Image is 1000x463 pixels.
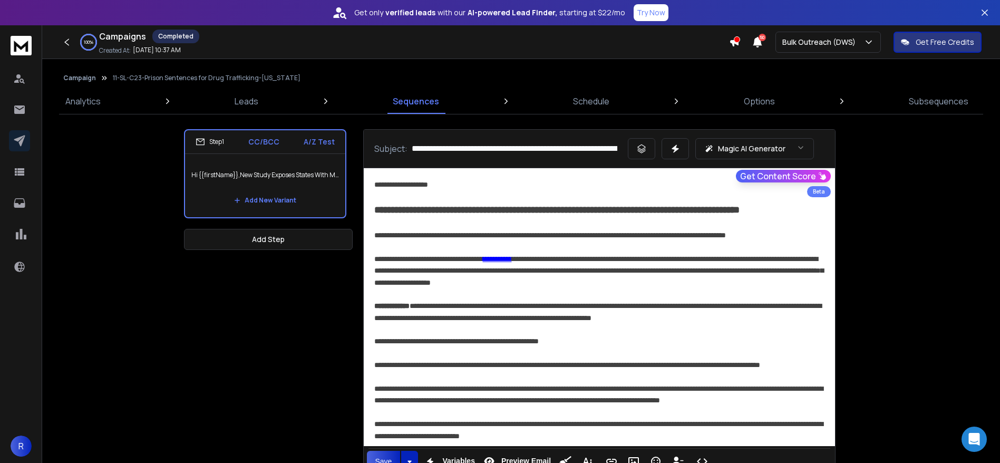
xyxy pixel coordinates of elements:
p: Created At: [99,46,131,55]
strong: AI-powered Lead Finder, [468,7,557,18]
button: Magic AI Generator [695,138,814,159]
img: logo [11,36,32,55]
a: Schedule [567,89,616,114]
button: R [11,436,32,457]
p: Get only with our starting at $22/mo [354,7,625,18]
p: Options [744,95,775,108]
p: Bulk Outreach (DWS) [782,37,860,47]
p: Sequences [393,95,439,108]
button: Try Now [634,4,668,21]
p: Analytics [65,95,101,108]
li: Step1CC/BCCA/Z TestHi {{firstName}},New Study Exposes States With Most Brutal Drug Trafficking Pe... [184,129,346,218]
span: 50 [759,34,766,41]
p: Subsequences [909,95,968,108]
p: A/Z Test [304,137,335,147]
div: Open Intercom Messenger [962,427,987,452]
a: Subsequences [902,89,975,114]
a: Analytics [59,89,107,114]
button: Get Content Score [736,170,831,182]
a: Sequences [386,89,445,114]
p: Try Now [637,7,665,18]
p: 11-SL-C23-Prison Sentences for Drug Trafficking-[US_STATE] [113,74,300,82]
p: CC/BCC [248,137,279,147]
button: Get Free Credits [894,32,982,53]
button: Add New Variant [226,190,305,211]
strong: verified leads [385,7,435,18]
a: Leads [228,89,265,114]
div: Beta [807,186,831,197]
p: Get Free Credits [916,37,974,47]
p: Leads [235,95,258,108]
h1: Campaigns [99,30,146,43]
a: Options [737,89,781,114]
div: Step 1 [196,137,224,147]
p: Subject: [374,142,407,155]
button: Add Step [184,229,353,250]
p: Hi {{firstName}},New Study Exposes States With Most Brutal Drug Trafficking Penalties. Where Does... [191,160,339,190]
p: Schedule [573,95,609,108]
p: [DATE] 10:37 AM [133,46,181,54]
p: Magic AI Generator [718,143,785,154]
p: 100 % [84,39,93,45]
div: Completed [152,30,199,43]
button: Campaign [63,74,96,82]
